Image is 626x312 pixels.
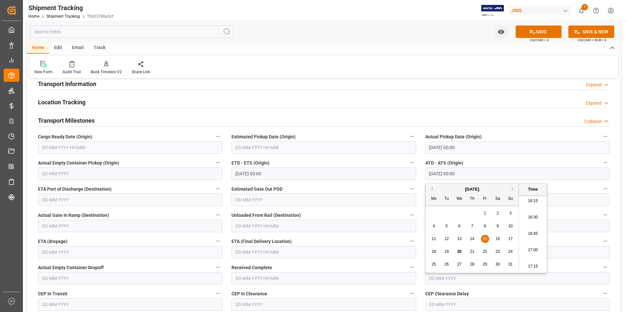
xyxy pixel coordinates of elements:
[443,248,451,256] div: Choose Tuesday, August 19th, 2025
[425,272,610,285] input: DD-MM-YYYY
[46,14,80,19] a: Shipment Tracking
[30,26,233,38] input: Search Fields
[468,248,476,256] div: Choose Thursday, August 21st, 2025
[432,236,436,241] span: 11
[455,248,464,256] div: Choose Wednesday, August 20th, 2025
[508,236,512,241] span: 17
[38,116,95,125] h2: Transport Milestones
[519,242,547,258] li: 17:00
[38,264,104,271] span: Actual Empty Container Dropoff
[433,224,435,228] span: 4
[28,14,39,19] a: Home
[231,141,416,154] input: DD-MM-YYYY HH:MM
[601,289,610,298] button: CEP Clearance Delay
[481,248,489,256] div: Choose Friday, August 22nd, 2025
[444,249,449,254] span: 19
[601,211,610,219] button: Actual Gate Out Ramp (Destination)
[38,238,67,245] span: ETA (drayage)
[38,272,222,285] input: DD-MM-YYYY
[601,158,610,167] button: ATD - ATS (Origin)
[214,237,222,245] button: ETA (drayage)
[443,222,451,230] div: Choose Tuesday, August 5th, 2025
[38,298,222,311] input: DD-MM-YYYY
[470,262,474,267] span: 28
[214,158,222,167] button: Actual Empty Container Pickup (Origin)
[38,194,222,206] input: DD-MM-YYYY
[408,237,416,245] button: ETA (Final Delivery Location)
[470,236,474,241] span: 14
[443,260,451,269] div: Choose Tuesday, August 26th, 2025
[512,187,516,191] button: Next Month
[481,260,489,269] div: Choose Friday, August 29th, 2025
[428,207,517,271] div: month 2025-08
[38,246,222,258] input: DD-MM-YYYY
[521,186,545,193] div: Time
[214,211,222,219] button: Actual Gate In Ramp (Destination)
[231,246,416,258] input: DD-MM-YYYY HH:MM
[432,262,436,267] span: 25
[586,100,601,107] div: Expand
[425,298,610,311] input: DD-MM-YYYY
[425,141,610,154] input: DD-MM-YYYY HH:MM
[34,69,53,75] div: New Form
[455,235,464,243] div: Choose Wednesday, August 13th, 2025
[584,118,601,125] div: Collapse
[425,133,482,140] span: Actual Pickup Date (Origin)
[509,211,512,216] span: 3
[443,195,451,203] div: Tu
[508,249,512,254] span: 24
[38,79,96,88] h2: Transport Information
[444,262,449,267] span: 26
[481,235,489,243] div: Choose Friday, August 15th, 2025
[430,222,438,230] div: Choose Monday, August 4th, 2025
[494,235,502,243] div: Choose Saturday, August 16th, 2025
[28,3,113,13] div: Shipment Tracking
[426,186,519,193] div: [DATE]
[494,26,508,38] button: open menu
[494,248,502,256] div: Choose Saturday, August 23rd, 2025
[586,81,601,88] div: Expand
[497,211,499,216] span: 2
[429,187,433,191] button: Previous Month
[506,248,515,256] div: Choose Sunday, August 24th, 2025
[457,249,461,254] span: 20
[231,264,272,271] span: Received Complete
[446,224,448,228] span: 5
[38,160,119,166] span: Actual Empty Container Pickup (Origin)
[231,272,416,285] input: DD-MM-YYYY HH:MM
[214,132,222,141] button: Cargo Ready Date (Origin)
[484,224,486,228] span: 8
[494,209,502,217] div: Choose Saturday, August 2nd, 2025
[458,224,461,228] span: 6
[63,69,81,75] div: Audit Trail
[38,141,222,154] input: DD-MM-YYYY HH:MM
[481,209,489,217] div: Choose Friday, August 1st, 2025
[425,160,463,166] span: ATD - ATS (Origin)
[495,262,500,267] span: 30
[455,260,464,269] div: Choose Wednesday, August 27th, 2025
[455,195,464,203] div: We
[425,290,469,297] span: CEP Clearance Delay
[470,249,474,254] span: 21
[481,222,489,230] div: Choose Friday, August 8th, 2025
[497,224,499,228] span: 9
[601,263,610,271] button: CEP Picked Up
[483,262,487,267] span: 29
[495,236,500,241] span: 16
[601,132,610,141] button: Actual Pickup Date (Origin)
[91,69,122,75] div: Book Timeslot V2
[214,263,222,271] button: Actual Empty Container Dropoff
[38,212,109,219] span: Actual Gate In Ramp (Destination)
[231,212,301,219] span: Unloaded From Rail (Destination)
[38,98,85,107] h2: Location Tracking
[430,248,438,256] div: Choose Monday, August 18th, 2025
[408,132,416,141] button: Estimated Pickup Date (Origin)
[443,235,451,243] div: Choose Tuesday, August 12th, 2025
[231,290,267,297] span: CEP In Clearance
[231,298,416,311] input: DD-MM-YYYY
[231,238,292,245] span: ETA (Final Delivery Location)
[430,260,438,269] div: Choose Monday, August 25th, 2025
[519,258,547,275] li: 17:15
[231,160,269,166] span: ETD - ETS (Origin)
[589,3,603,18] button: Help Center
